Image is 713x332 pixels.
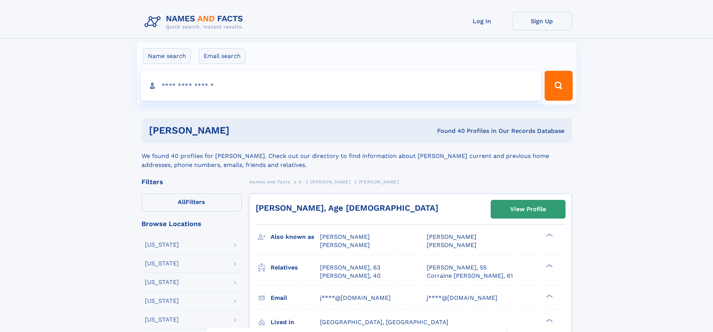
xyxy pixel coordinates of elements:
a: [PERSON_NAME], 63 [320,264,380,272]
h1: [PERSON_NAME] [149,126,333,135]
h3: Lived in [271,316,320,329]
a: [PERSON_NAME], 40 [320,272,381,280]
a: Corraine [PERSON_NAME], 61 [427,272,513,280]
span: [PERSON_NAME] [427,241,476,249]
button: Search Button [545,71,572,101]
div: [US_STATE] [145,261,179,266]
span: All [178,198,186,205]
a: Log In [452,12,512,30]
a: [PERSON_NAME], 55 [427,264,487,272]
span: [PERSON_NAME] [320,241,370,249]
h3: Relatives [271,261,320,274]
input: search input [141,71,542,101]
a: [PERSON_NAME] [310,177,350,186]
div: ❯ [544,318,553,323]
div: View Profile [510,201,546,218]
span: [PERSON_NAME] [320,233,370,240]
div: ❯ [544,293,553,298]
div: ❯ [544,263,553,268]
img: Logo Names and Facts [141,12,249,32]
div: [US_STATE] [145,298,179,304]
div: ❯ [544,233,553,238]
a: [PERSON_NAME], Age [DEMOGRAPHIC_DATA] [256,203,438,213]
span: [PERSON_NAME] [359,179,399,185]
a: Sign Up [512,12,572,30]
span: K [299,179,302,185]
a: View Profile [491,200,565,218]
label: Name search [143,48,191,64]
h3: Email [271,292,320,304]
div: Filters [141,179,242,185]
div: [US_STATE] [145,242,179,248]
div: We found 40 profiles for [PERSON_NAME]. Check out our directory to find information about [PERSON... [141,143,572,170]
span: [PERSON_NAME] [427,233,476,240]
span: [GEOGRAPHIC_DATA], [GEOGRAPHIC_DATA] [320,319,448,326]
div: [US_STATE] [145,317,179,323]
div: Browse Locations [141,220,242,227]
a: Names and Facts [249,177,290,186]
h3: Also known as [271,231,320,243]
div: Found 40 Profiles In Our Records Database [333,127,564,135]
a: K [299,177,302,186]
div: [US_STATE] [145,279,179,285]
span: [PERSON_NAME] [310,179,350,185]
label: Email search [199,48,246,64]
label: Filters [141,194,242,211]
